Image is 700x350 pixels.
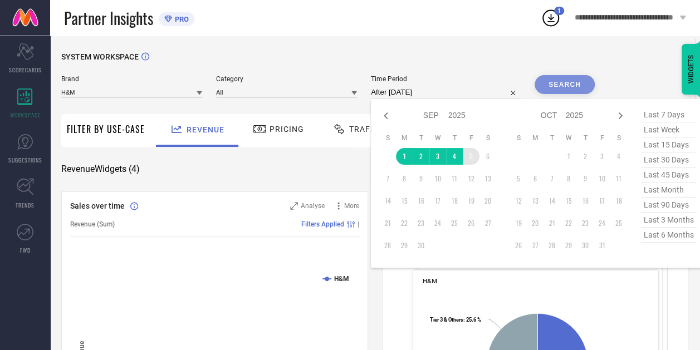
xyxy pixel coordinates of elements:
td: Sun Sep 14 2025 [379,193,396,209]
td: Mon Oct 06 2025 [527,170,544,187]
span: SYSTEM WORKSPACE [61,52,139,61]
th: Friday [594,134,610,142]
span: Revenue (Sum) [70,220,115,228]
span: Brand [61,75,202,83]
td: Wed Sep 03 2025 [429,148,446,165]
td: Thu Oct 16 2025 [577,193,594,209]
td: Fri Sep 19 2025 [463,193,479,209]
td: Thu Sep 25 2025 [446,215,463,231]
span: last week [641,122,697,137]
td: Wed Oct 29 2025 [560,237,577,254]
td: Sun Oct 05 2025 [510,170,527,187]
td: Sun Oct 19 2025 [510,215,527,231]
td: Thu Oct 09 2025 [577,170,594,187]
span: WORKSPACE [10,111,41,119]
td: Sat Sep 13 2025 [479,170,496,187]
span: last 15 days [641,137,697,152]
td: Mon Sep 01 2025 [396,148,413,165]
span: Revenue [187,125,224,134]
td: Mon Sep 15 2025 [396,193,413,209]
th: Friday [463,134,479,142]
span: Filter By Use-Case [67,122,145,136]
span: Revenue Widgets ( 4 ) [61,164,140,175]
td: Fri Oct 24 2025 [594,215,610,231]
span: Sales over time [70,201,125,210]
th: Saturday [479,134,496,142]
span: Analyse [301,202,325,210]
tspan: Tier 3 & Others [430,317,463,323]
td: Thu Sep 04 2025 [446,148,463,165]
span: H&M [423,277,437,285]
th: Monday [396,134,413,142]
td: Thu Sep 11 2025 [446,170,463,187]
span: PRO [172,15,189,23]
span: Partner Insights [64,7,153,29]
td: Thu Oct 30 2025 [577,237,594,254]
td: Tue Oct 14 2025 [544,193,560,209]
td: Sun Sep 07 2025 [379,170,396,187]
td: Mon Sep 29 2025 [396,237,413,254]
span: last month [641,183,697,198]
td: Tue Sep 30 2025 [413,237,429,254]
span: SUGGESTIONS [8,156,42,164]
td: Thu Sep 18 2025 [446,193,463,209]
span: Time Period [371,75,521,83]
span: last 6 months [641,228,697,243]
td: Wed Sep 10 2025 [429,170,446,187]
td: Fri Oct 31 2025 [594,237,610,254]
td: Tue Oct 21 2025 [544,215,560,231]
th: Saturday [610,134,627,142]
td: Sat Sep 27 2025 [479,215,496,231]
td: Mon Oct 13 2025 [527,193,544,209]
td: Wed Oct 22 2025 [560,215,577,231]
span: last 30 days [641,152,697,167]
td: Tue Oct 07 2025 [544,170,560,187]
th: Tuesday [544,134,560,142]
span: Pricing [270,125,304,134]
td: Wed Sep 24 2025 [429,215,446,231]
text: : 25.6 % [430,317,481,323]
td: Mon Sep 08 2025 [396,170,413,187]
th: Tuesday [413,134,429,142]
span: Category [216,75,357,83]
td: Tue Sep 02 2025 [413,148,429,165]
th: Thursday [577,134,594,142]
td: Wed Oct 01 2025 [560,148,577,165]
td: Tue Sep 23 2025 [413,215,429,231]
td: Fri Oct 10 2025 [594,170,610,187]
span: FWD [20,246,31,254]
th: Monday [527,134,544,142]
span: TRENDS [16,201,35,209]
td: Mon Sep 22 2025 [396,215,413,231]
div: Open download list [541,8,561,28]
span: last 7 days [641,107,697,122]
td: Fri Sep 26 2025 [463,215,479,231]
span: Traffic [349,125,384,134]
td: Thu Oct 02 2025 [577,148,594,165]
td: Sat Oct 04 2025 [610,148,627,165]
td: Sun Oct 26 2025 [510,237,527,254]
span: last 3 months [641,213,697,228]
th: Sunday [379,134,396,142]
td: Mon Oct 20 2025 [527,215,544,231]
td: Sun Oct 12 2025 [510,193,527,209]
td: Fri Sep 05 2025 [463,148,479,165]
td: Wed Oct 08 2025 [560,170,577,187]
text: H&M [334,275,349,283]
td: Wed Oct 15 2025 [560,193,577,209]
input: Select time period [371,86,521,99]
div: Next month [614,109,627,122]
td: Thu Oct 23 2025 [577,215,594,231]
td: Fri Oct 03 2025 [594,148,610,165]
div: Previous month [379,109,393,122]
td: Sun Sep 21 2025 [379,215,396,231]
span: last 90 days [641,198,697,213]
td: Fri Sep 12 2025 [463,170,479,187]
td: Sat Oct 11 2025 [610,170,627,187]
td: Sun Sep 28 2025 [379,237,396,254]
td: Sat Sep 06 2025 [479,148,496,165]
span: More [344,202,359,210]
td: Sat Sep 20 2025 [479,193,496,209]
td: Tue Sep 09 2025 [413,170,429,187]
td: Mon Oct 27 2025 [527,237,544,254]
